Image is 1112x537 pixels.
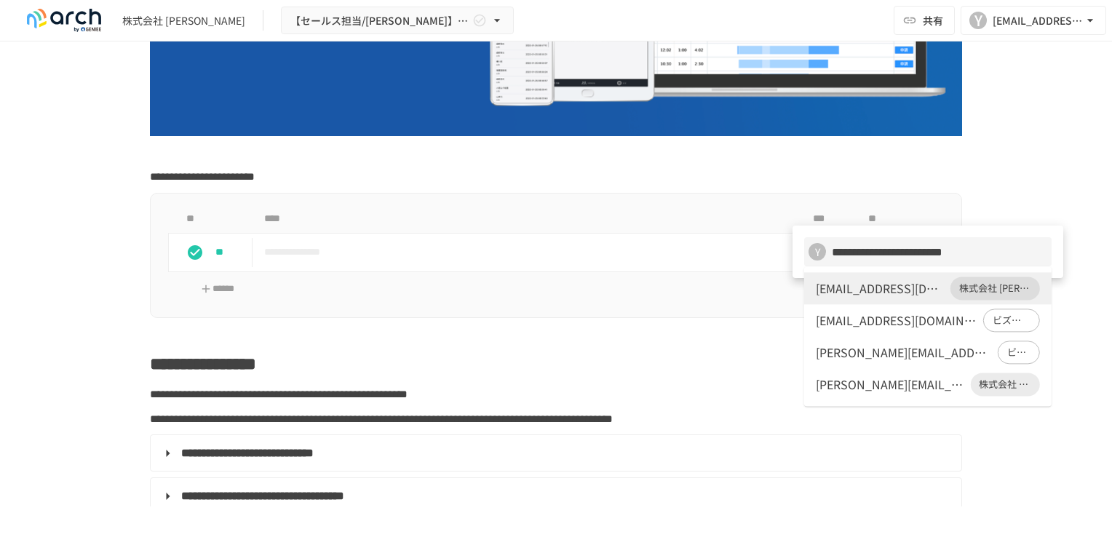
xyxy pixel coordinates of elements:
[816,279,945,297] div: [EMAIL_ADDRESS][DOMAIN_NAME]
[998,346,1039,360] span: ビズリーチ
[984,314,1039,328] span: ビズリーチ
[950,282,1040,296] span: 株式会社 [PERSON_NAME]
[809,243,826,260] div: Y
[816,375,965,393] div: [PERSON_NAME][EMAIL_ADDRESS][DOMAIN_NAME]
[970,378,1039,392] span: 株式会社 [PERSON_NAME]
[816,343,992,361] div: [PERSON_NAME][EMAIL_ADDRESS][DOMAIN_NAME]
[816,311,977,329] div: [EMAIL_ADDRESS][DOMAIN_NAME]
